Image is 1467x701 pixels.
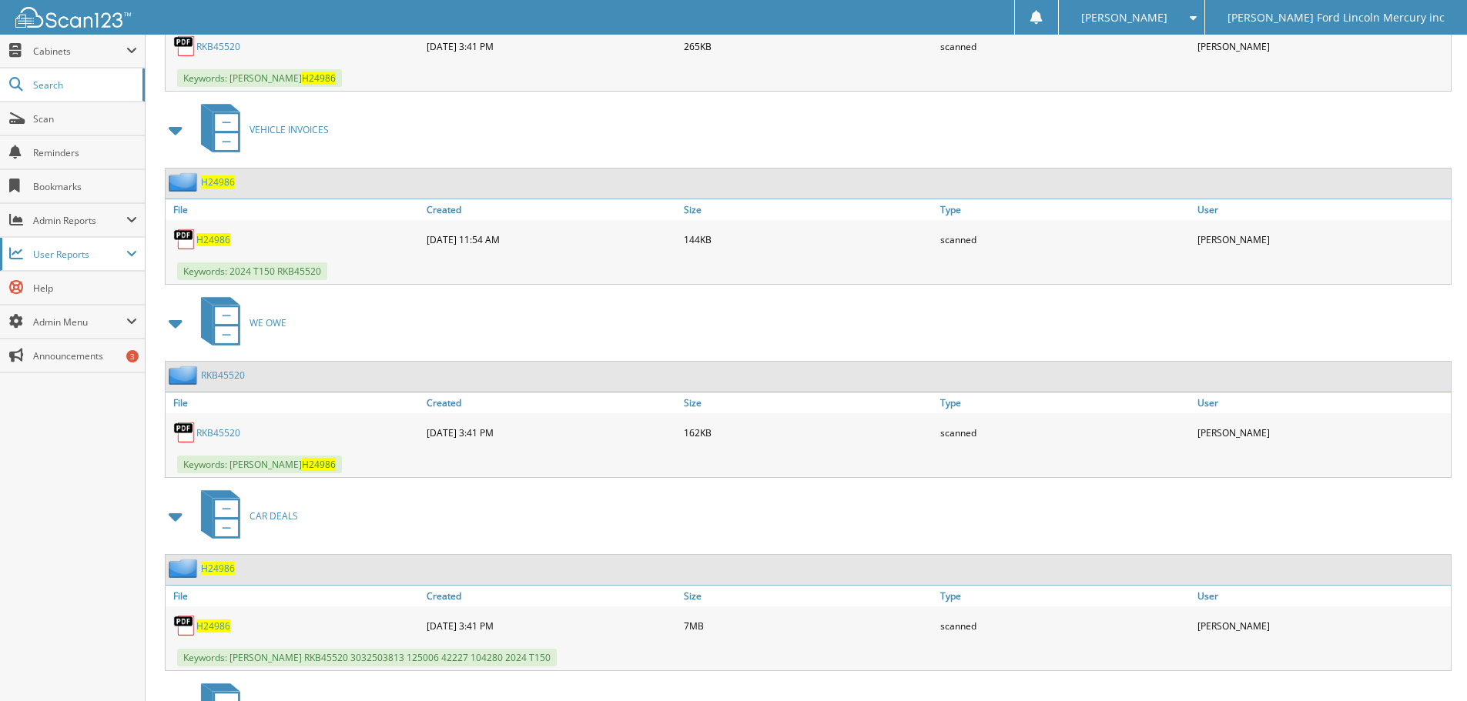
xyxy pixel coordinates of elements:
img: PDF.png [173,228,196,251]
a: WE OWE [192,292,286,353]
a: User [1194,392,1451,413]
span: Scan [33,112,137,125]
span: VEHICLE INVOICES [250,123,329,136]
div: scanned [936,224,1194,255]
div: scanned [936,417,1194,448]
span: H24986 [302,72,336,85]
span: User Reports [33,248,126,261]
span: [PERSON_NAME] Ford Lincoln Mercury inc [1228,13,1445,22]
a: H24986 [196,619,230,633]
div: [PERSON_NAME] [1194,417,1451,448]
img: folder2.png [169,366,201,385]
img: folder2.png [169,172,201,192]
span: Search [33,78,135,92]
img: folder2.png [169,559,201,578]
div: [DATE] 3:41 PM [423,610,680,641]
a: RKB45520 [196,40,240,53]
span: Admin Reports [33,214,126,227]
span: Bookmarks [33,180,137,193]
a: Created [423,199,680,220]
a: H24986 [196,233,230,246]
span: WE OWE [250,316,286,329]
span: Announcements [33,349,137,362]
span: Keywords: [PERSON_NAME] [177,69,342,87]
div: scanned [936,31,1194,62]
img: PDF.png [173,421,196,444]
a: Size [680,586,937,606]
a: Type [936,586,1194,606]
a: CAR DEALS [192,486,298,546]
span: Admin Menu [33,315,126,329]
a: File [166,586,423,606]
div: scanned [936,610,1194,641]
div: 162KB [680,417,937,448]
div: 7MB [680,610,937,641]
span: Cabinets [33,45,126,58]
div: [PERSON_NAME] [1194,224,1451,255]
img: PDF.png [173,35,196,58]
a: H24986 [201,175,235,189]
div: [PERSON_NAME] [1194,610,1451,641]
img: PDF.png [173,614,196,637]
a: Created [423,586,680,606]
a: H24986 [201,562,235,575]
span: Keywords: 2024 T150 RKB45520 [177,262,327,280]
a: RKB45520 [201,369,245,382]
div: [DATE] 3:41 PM [423,31,680,62]
a: File [166,199,423,220]
a: Created [423,392,680,413]
div: 265KB [680,31,937,62]
a: Type [936,199,1194,220]
img: scan123-logo-white.svg [15,7,131,28]
div: [PERSON_NAME] [1194,31,1451,62]
a: RKB45520 [196,426,240,439]
span: CAR DEALS [250,509,298,522]
span: Keywords: [PERSON_NAME] RKB45520 3032503813 125006 42227 104280 2024 T150 [177,649,557,666]
a: File [166,392,423,413]
span: Reminders [33,146,137,159]
div: [DATE] 11:54 AM [423,224,680,255]
span: Keywords: [PERSON_NAME] [177,456,342,473]
a: User [1194,586,1451,606]
span: H24986 [302,458,336,471]
span: Help [33,282,137,295]
a: User [1194,199,1451,220]
a: Type [936,392,1194,413]
div: 144KB [680,224,937,255]
div: 3 [126,350,139,362]
iframe: Chat Widget [1390,627,1467,701]
span: [PERSON_NAME] [1081,13,1167,22]
div: [DATE] 3:41 PM [423,417,680,448]
a: Size [680,392,937,413]
a: VEHICLE INVOICES [192,99,329,160]
a: Size [680,199,937,220]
